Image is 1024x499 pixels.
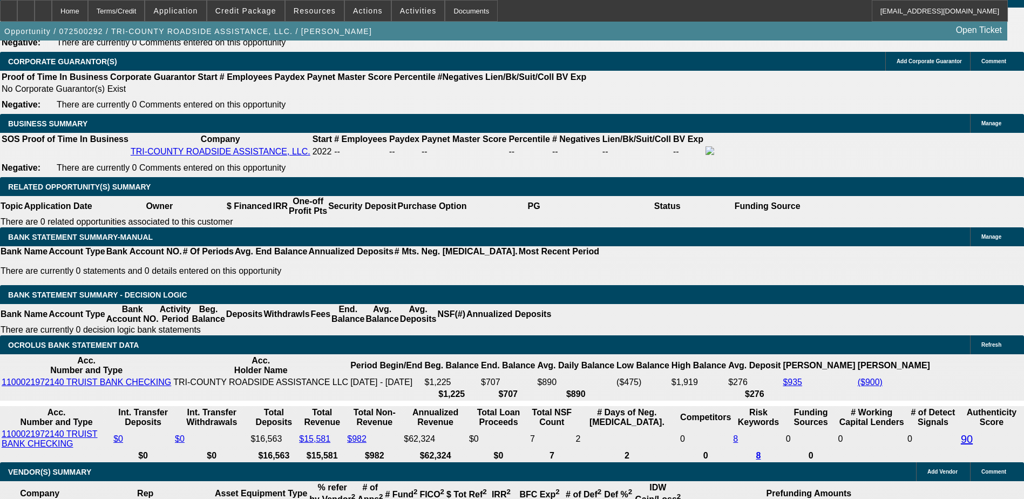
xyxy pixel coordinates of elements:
td: $890 [537,377,615,388]
b: FICO [419,490,444,499]
a: $0 [175,434,185,443]
th: Avg. Balance [365,304,399,325]
div: -- [508,147,550,157]
th: Application Date [23,196,92,217]
span: RELATED OPPORTUNITY(S) SUMMARY [8,183,151,191]
a: 8 [756,451,761,460]
td: [DATE] - [DATE] [350,377,423,388]
button: Actions [345,1,391,21]
th: Funding Source [734,196,801,217]
img: facebook-icon.png [706,146,714,155]
sup: 2 [506,488,510,496]
th: Avg. Deposit [728,355,781,376]
b: # Employees [334,134,387,144]
div: -- [552,147,600,157]
sup: 2 [413,488,417,496]
th: Total Non-Revenue [347,407,402,428]
a: ($900) [858,377,883,387]
div: -- [422,147,506,157]
th: Int. Transfer Deposits [113,407,173,428]
button: Application [145,1,206,21]
th: Funding Sources [785,407,837,428]
a: 8 [733,434,738,443]
b: #Negatives [438,72,484,82]
b: Paydex [389,134,419,144]
b: Lien/Bk/Suit/Coll [602,134,671,144]
th: Fees [310,304,331,325]
th: End. Balance [331,304,365,325]
a: Open Ticket [952,21,1006,39]
b: Prefunding Amounts [767,489,852,498]
td: -- [673,146,704,158]
th: Acc. Number and Type [1,355,172,376]
b: BFC Exp [520,490,560,499]
span: Manage [981,120,1001,126]
a: $982 [347,434,367,443]
a: 1100021972140 TRUIST BANK CHECKING [2,429,98,448]
th: # Of Periods [182,246,234,257]
b: Start [313,134,332,144]
th: Withdrawls [263,304,310,325]
th: Risk Keywords [733,407,784,428]
td: 2022 [312,146,333,158]
span: There are currently 0 Comments entered on this opportunity [57,100,286,109]
b: Percentile [394,72,435,82]
sup: 2 [628,488,632,496]
b: Rep [137,489,153,498]
th: 7 [530,450,574,461]
b: Start [198,72,217,82]
th: Activity Period [159,304,192,325]
th: Proof of Time In Business [22,134,129,145]
td: No Corporate Guarantor(s) Exist [1,84,591,95]
td: $16,563 [250,429,297,449]
th: 0 [785,450,837,461]
span: Comment [981,469,1006,475]
th: [PERSON_NAME] [782,355,856,376]
td: $707 [480,377,535,388]
span: Opportunity / 072500292 / TRI-COUNTY ROADSIDE ASSISTANCE, LLC. / [PERSON_NAME] [4,27,372,36]
b: # Fund [385,490,418,499]
a: 90 [961,433,973,445]
span: CORPORATE GUARANTOR(S) [8,57,117,66]
th: $707 [480,389,535,400]
td: 7 [530,429,574,449]
th: Avg. Deposits [399,304,437,325]
th: Int. Transfer Withdrawals [174,407,249,428]
b: Company [201,134,240,144]
span: 0 [838,434,843,443]
th: Security Deposit [328,196,397,217]
th: $0 [113,450,173,461]
td: ($475) [616,377,670,388]
b: Percentile [508,134,550,144]
th: Avg. Daily Balance [537,355,615,376]
b: Negative: [2,100,40,109]
span: BUSINESS SUMMARY [8,119,87,128]
b: BV Exp [556,72,586,82]
th: Owner [93,196,226,217]
sup: 2 [483,488,486,496]
th: One-off Profit Pts [288,196,328,217]
span: OCROLUS BANK STATEMENT DATA [8,341,139,349]
td: 0 [907,429,959,449]
th: $890 [537,389,615,400]
th: Deposits [226,304,263,325]
b: $ Tot Ref [446,490,487,499]
th: High Balance [671,355,727,376]
a: TRI-COUNTY ROADSIDE ASSISTANCE, LLC. [131,147,310,156]
th: IRR [272,196,288,217]
td: $1,919 [671,377,727,388]
button: Activities [392,1,445,21]
th: # Mts. Neg. [MEDICAL_DATA]. [394,246,518,257]
th: Annualized Revenue [403,407,467,428]
b: Company [20,489,59,498]
th: Bank Account NO. [106,304,159,325]
b: # of Def [566,490,601,499]
b: Paynet Master Score [307,72,392,82]
th: # of Detect Signals [907,407,959,428]
th: PG [467,196,600,217]
th: $1,225 [424,389,479,400]
p: There are currently 0 statements and 0 details entered on this opportunity [1,266,599,276]
sup: 2 [555,488,559,496]
th: $15,581 [299,450,345,461]
b: # Negatives [552,134,600,144]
